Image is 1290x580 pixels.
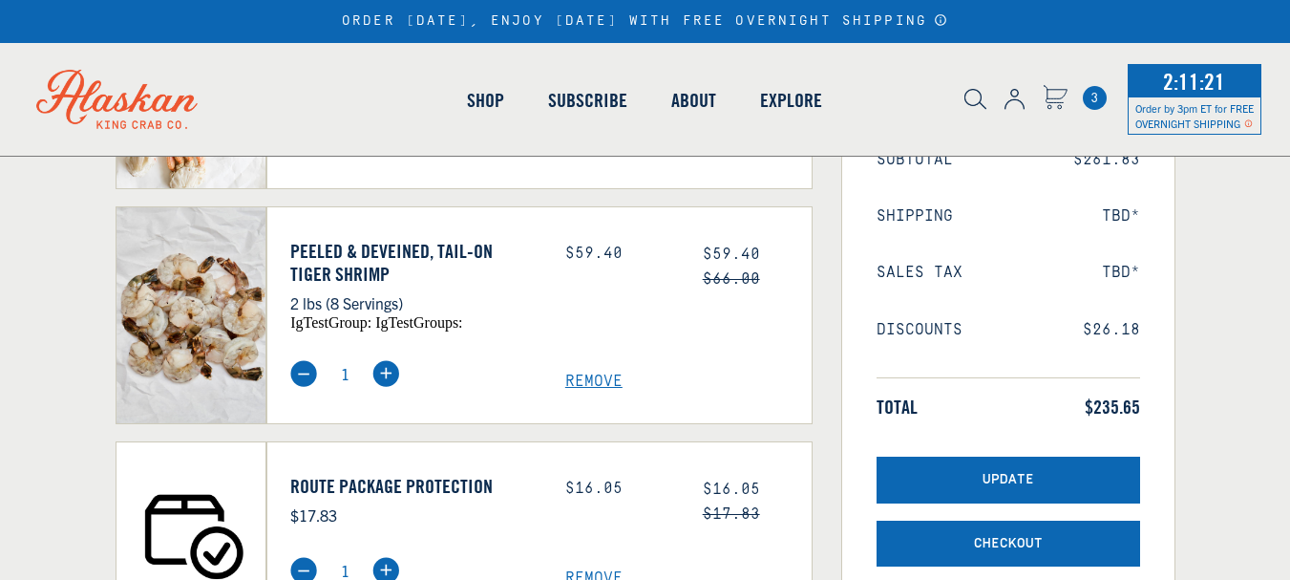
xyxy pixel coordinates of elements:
span: Checkout [974,536,1043,552]
div: $16.05 [565,480,674,498]
a: Announcement Bar Modal [934,13,948,27]
span: $261.83 [1073,151,1140,169]
a: Route Package Protection [290,475,537,498]
span: Update [983,472,1034,488]
img: minus [290,360,317,387]
span: 2:11:21 [1158,62,1230,100]
div: ORDER [DATE], ENJOY [DATE] WITH FREE OVERNIGHT SHIPPING [342,13,948,30]
span: $59.40 [703,246,760,263]
s: $17.83 [703,505,760,523]
a: Shop [445,46,526,155]
a: Peeled & Deveined, Tail-On Tiger Shrimp [290,240,537,286]
img: Peeled & Deveined, Tail-On Tiger Shrimp - 2 lbs (8 Servings) [116,207,266,423]
img: account [1005,89,1025,110]
span: $26.18 [1083,321,1140,339]
img: plus [372,360,399,387]
a: Explore [738,46,844,155]
span: Sales Tax [877,264,962,282]
p: 2 lbs (8 Servings) [290,290,537,315]
span: Total [877,396,918,419]
img: search [964,89,986,110]
span: Discounts [877,321,962,339]
span: 3 [1083,86,1107,110]
span: Shipping Notice Icon [1244,117,1253,130]
p: $17.83 [290,503,537,527]
s: $66.00 [703,270,760,288]
span: igTestGroup: [290,314,371,331]
a: Subscribe [526,46,649,155]
button: Update [877,457,1140,504]
span: igTestGroups: [375,314,462,331]
a: Cart [1043,85,1068,113]
span: Shipping [877,207,953,226]
span: $16.05 [703,481,760,498]
div: $59.40 [565,245,674,263]
span: $235.65 [1085,396,1140,419]
a: Remove [565,373,812,391]
a: Cart [1083,86,1107,110]
a: About [649,46,738,155]
button: Checkout [877,521,1140,568]
span: Subtotal [877,151,953,169]
img: Alaskan King Crab Co. logo [10,43,224,156]
span: Order by 3pm ET for FREE OVERNIGHT SHIPPING [1135,101,1254,130]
